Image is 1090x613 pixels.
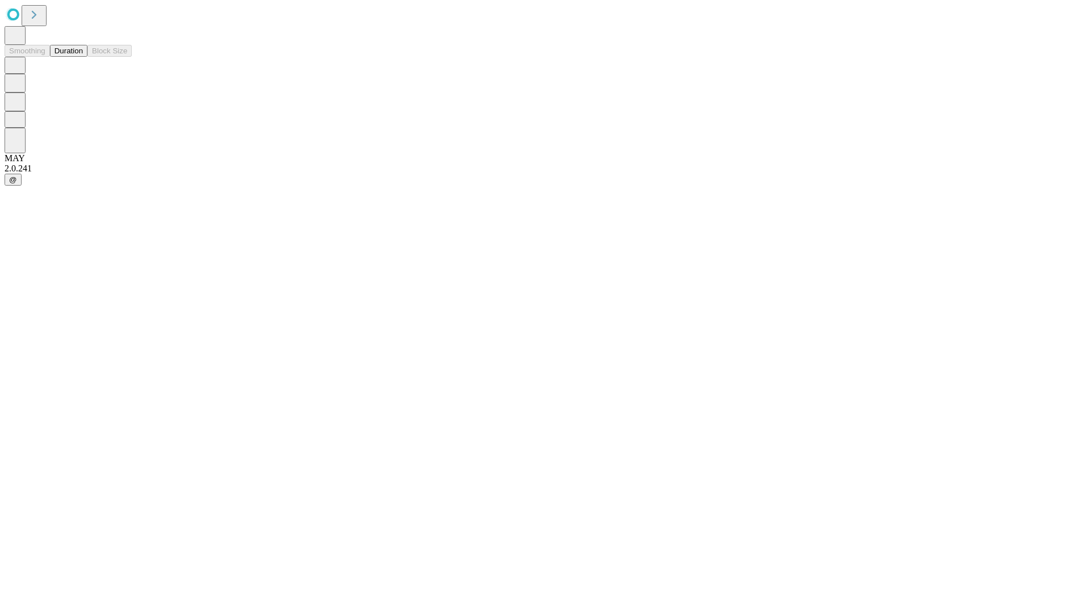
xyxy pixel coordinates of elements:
div: MAY [5,153,1085,163]
button: Duration [50,45,87,57]
button: Block Size [87,45,132,57]
button: @ [5,174,22,186]
div: 2.0.241 [5,163,1085,174]
button: Smoothing [5,45,50,57]
span: @ [9,175,17,184]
